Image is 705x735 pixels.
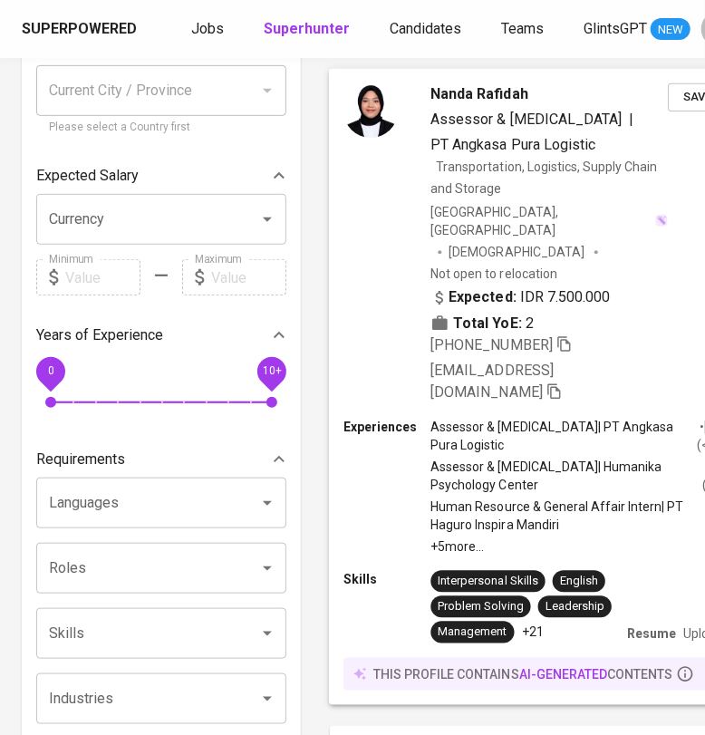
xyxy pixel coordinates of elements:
[526,312,534,334] span: 2
[629,109,633,131] span: |
[584,18,691,41] a: GlintsGPT NEW
[211,259,286,295] input: Value
[255,686,280,711] button: Open
[519,667,607,682] span: AI-generated
[36,165,139,187] p: Expected Salary
[501,18,547,41] a: Teams
[560,573,598,590] div: English
[430,418,696,454] p: Assessor & [MEDICAL_DATA] | PT Angkasa Pura Logistic
[36,317,286,353] div: Years of Experience
[430,265,556,283] p: Not open to relocation
[255,490,280,516] button: Open
[264,18,353,41] a: Superhunter
[390,20,461,37] span: Candidates
[501,20,544,37] span: Teams
[343,418,430,436] p: Experiences
[522,623,544,641] p: +21
[191,20,224,37] span: Jobs
[430,136,595,153] span: PT Angkasa Pura Logistic
[264,20,350,37] b: Superhunter
[430,203,668,239] div: [GEOGRAPHIC_DATA], [GEOGRAPHIC_DATA]
[255,207,280,232] button: Open
[430,335,552,353] span: [PHONE_NUMBER]
[36,441,286,478] div: Requirements
[343,82,398,137] img: 4358265c7ed070560ea965515c22bbeb.jpg
[65,259,140,295] input: Value
[22,19,137,40] div: Superpowered
[439,598,524,615] div: Problem Solving
[36,158,286,194] div: Expected Salary
[454,312,522,334] b: Total YoE:
[373,665,672,683] p: this profile contains contents
[430,111,622,128] span: Assessor & [MEDICAL_DATA]
[255,621,280,646] button: Open
[449,243,587,261] span: [DEMOGRAPHIC_DATA]
[390,18,465,41] a: Candidates
[655,214,668,227] img: magic_wand.svg
[255,556,280,581] button: Open
[262,365,281,378] span: 10+
[191,18,227,41] a: Jobs
[430,286,610,308] div: IDR 7.500.000
[651,21,691,39] span: NEW
[546,598,604,615] div: Leadership
[627,624,676,643] p: Resume
[49,119,274,137] p: Please select a Country first
[430,458,702,494] p: Assessor & [MEDICAL_DATA] | Humanika Psychology Center
[36,449,125,470] p: Requirements
[36,324,163,346] p: Years of Experience
[430,361,553,400] span: [EMAIL_ADDRESS][DOMAIN_NAME]
[22,19,140,40] a: Superpowered
[449,286,517,308] b: Expected:
[439,573,538,590] div: Interpersonal Skills
[430,82,527,104] span: Nanda Rafidah
[430,160,657,196] span: Transportation, Logistics, Supply Chain and Storage
[47,365,53,378] span: 0
[439,624,507,641] div: Management
[584,20,647,37] span: GlintsGPT
[343,570,430,588] p: Skills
